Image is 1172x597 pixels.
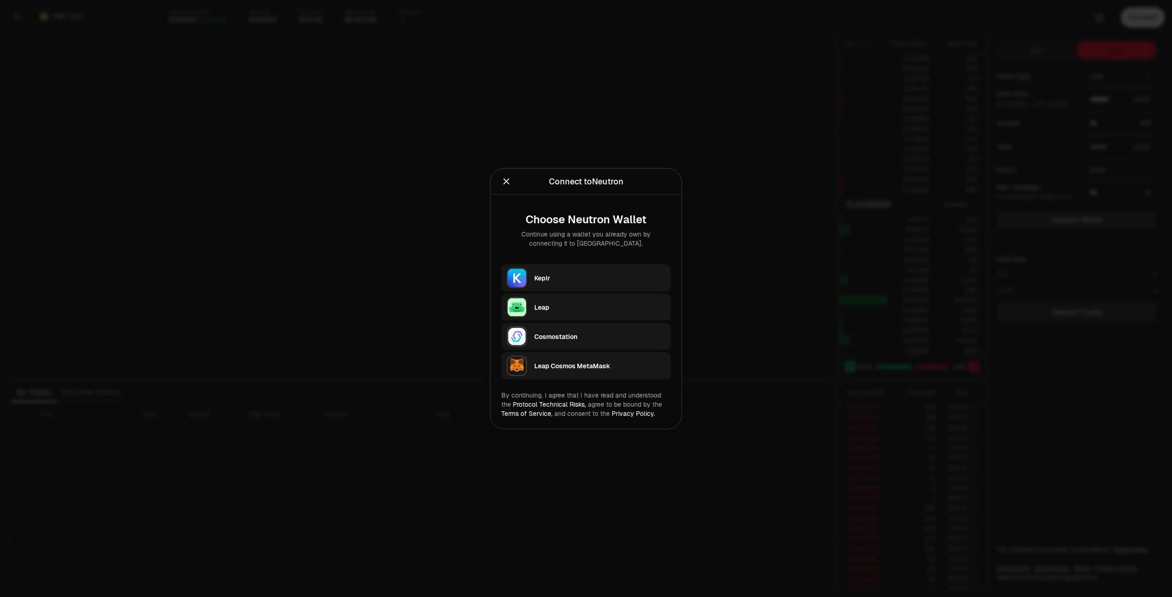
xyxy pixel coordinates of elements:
div: Choose Neutron Wallet [509,213,663,226]
a: Terms of Service, [501,409,553,417]
div: By continuing, I agree that I have read and understood the agree to be bound by the and consent t... [501,390,671,418]
a: Protocol Technical Risks, [513,400,586,408]
button: KeplrKeplr [501,264,671,291]
button: Leap Cosmos MetaMaskLeap Cosmos MetaMask [501,352,671,379]
button: Close [501,175,511,188]
img: Leap [507,297,527,317]
div: Leap [534,302,665,312]
img: Cosmostation [507,326,527,346]
div: Leap Cosmos MetaMask [534,361,665,370]
button: CosmostationCosmostation [501,323,671,350]
a: Privacy Policy. [612,409,655,417]
div: Continue using a wallet you already own by connecting it to [GEOGRAPHIC_DATA]. [509,229,663,247]
div: Cosmostation [534,332,665,341]
button: LeapLeap [501,293,671,321]
div: Keplr [534,273,665,282]
img: Keplr [507,268,527,288]
img: Leap Cosmos MetaMask [507,355,527,376]
div: Connect to Neutron [549,175,624,188]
